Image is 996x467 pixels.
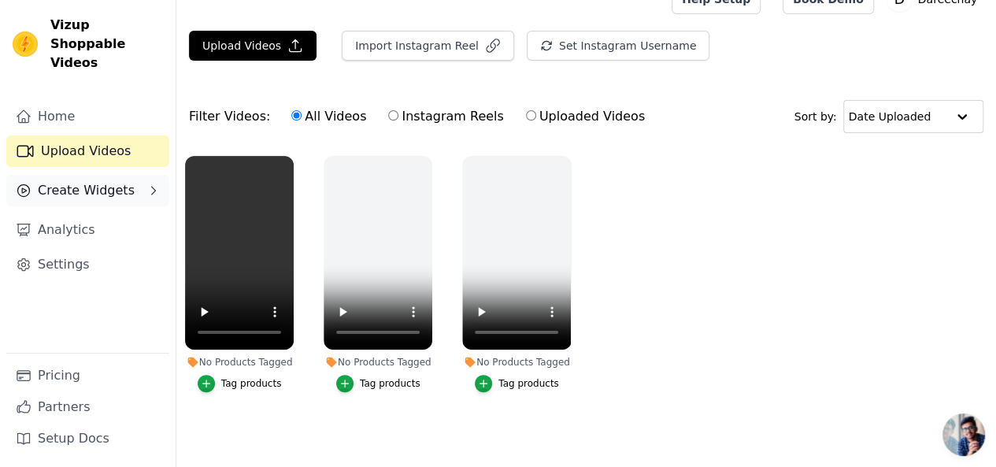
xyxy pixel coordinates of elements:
[525,106,646,127] label: Uploaded Videos
[942,413,985,456] div: Open chat
[185,356,294,369] div: No Products Tagged
[6,135,169,167] a: Upload Videos
[6,423,169,454] a: Setup Docs
[387,106,504,127] label: Instagram Reels
[6,360,169,391] a: Pricing
[6,175,169,206] button: Create Widgets
[388,110,398,120] input: Instagram Reels
[189,98,654,135] div: Filter Videos:
[6,391,169,423] a: Partners
[13,32,38,57] img: Vizup
[6,101,169,132] a: Home
[498,377,559,390] div: Tag products
[6,214,169,246] a: Analytics
[198,375,282,392] button: Tag products
[342,31,514,61] button: Import Instagram Reel
[526,110,536,120] input: Uploaded Videos
[50,16,163,72] span: Vizup Shoppable Videos
[189,31,317,61] button: Upload Videos
[221,377,282,390] div: Tag products
[527,31,709,61] button: Set Instagram Username
[6,249,169,280] a: Settings
[336,375,420,392] button: Tag products
[291,106,367,127] label: All Videos
[324,356,432,369] div: No Products Tagged
[794,100,984,133] div: Sort by:
[360,377,420,390] div: Tag products
[462,356,571,369] div: No Products Tagged
[291,110,302,120] input: All Videos
[38,181,135,200] span: Create Widgets
[475,375,559,392] button: Tag products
